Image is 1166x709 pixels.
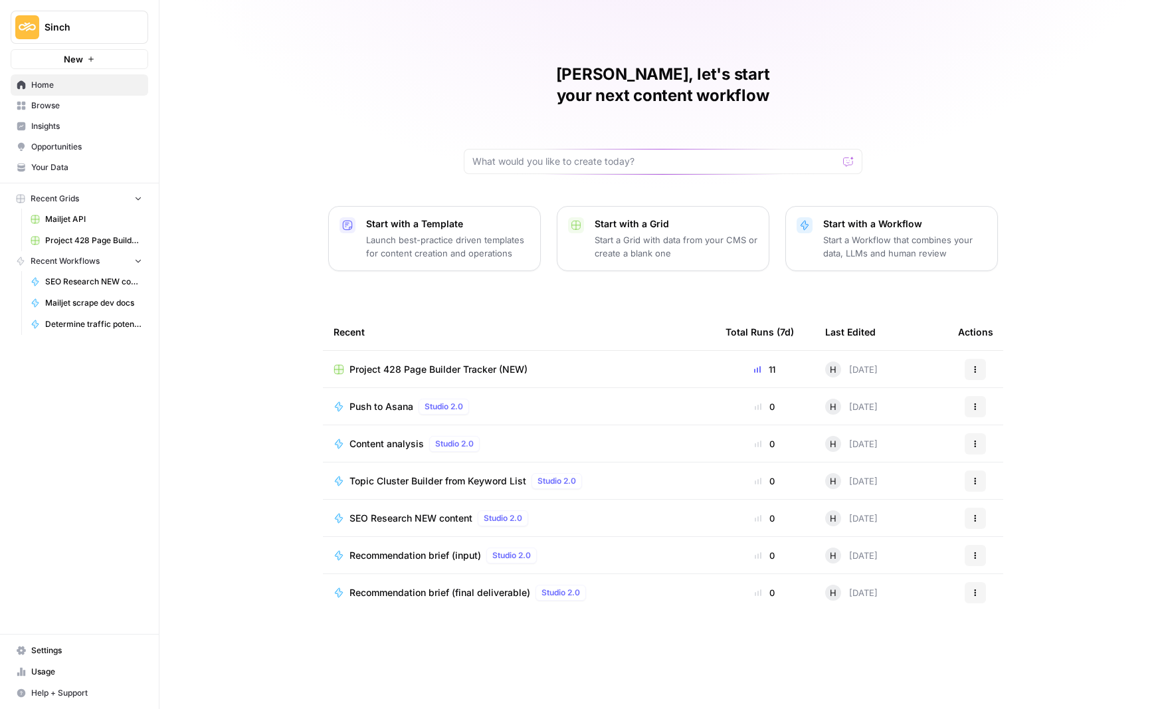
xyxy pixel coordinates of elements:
span: H [830,474,836,488]
div: Actions [958,314,993,350]
div: [DATE] [825,510,878,526]
a: Home [11,74,148,96]
span: Mailjet scrape dev docs [45,297,142,309]
span: Recent Grids [31,193,79,205]
span: Mailjet API [45,213,142,225]
span: Studio 2.0 [492,550,531,561]
span: Project 428 Page Builder Tracker (NEW) [45,235,142,247]
div: Recent [334,314,704,350]
button: Help + Support [11,682,148,704]
div: 0 [726,437,804,451]
button: Workspace: Sinch [11,11,148,44]
span: Settings [31,645,142,657]
span: H [830,437,836,451]
button: Start with a WorkflowStart a Workflow that combines your data, LLMs and human review [785,206,998,271]
p: Start a Workflow that combines your data, LLMs and human review [823,233,987,260]
span: Determine traffic potential for a keyword [45,318,142,330]
div: [DATE] [825,399,878,415]
a: Usage [11,661,148,682]
a: SEO Research NEW contentStudio 2.0 [334,510,704,526]
span: Recent Workflows [31,255,100,267]
div: [DATE] [825,585,878,601]
a: Your Data [11,157,148,178]
p: Start a Grid with data from your CMS or create a blank one [595,233,758,260]
div: 11 [726,363,804,376]
span: Recommendation brief (final deliverable) [349,586,530,599]
span: Recommendation brief (input) [349,549,481,562]
div: Last Edited [825,314,876,350]
span: Studio 2.0 [484,512,522,524]
span: Insights [31,120,142,132]
span: SEO Research NEW content [45,276,142,288]
span: H [830,512,836,525]
a: Browse [11,95,148,116]
span: H [830,400,836,413]
div: Total Runs (7d) [726,314,794,350]
a: Mailjet API [25,209,148,230]
a: Project 428 Page Builder Tracker (NEW) [334,363,704,376]
button: Recent Grids [11,189,148,209]
div: [DATE] [825,473,878,489]
span: Your Data [31,161,142,173]
p: Launch best-practice driven templates for content creation and operations [366,233,530,260]
img: Sinch Logo [15,15,39,39]
div: 0 [726,512,804,525]
span: Studio 2.0 [425,401,463,413]
button: Start with a GridStart a Grid with data from your CMS or create a blank one [557,206,769,271]
span: Opportunities [31,141,142,153]
a: Determine traffic potential for a keyword [25,314,148,335]
a: Content analysisStudio 2.0 [334,436,704,452]
div: [DATE] [825,436,878,452]
span: SEO Research NEW content [349,512,472,525]
button: Start with a TemplateLaunch best-practice driven templates for content creation and operations [328,206,541,271]
a: Settings [11,640,148,661]
a: Opportunities [11,136,148,157]
div: 0 [726,400,804,413]
a: Mailjet scrape dev docs [25,292,148,314]
span: H [830,586,836,599]
a: Project 428 Page Builder Tracker (NEW) [25,230,148,251]
input: What would you like to create today? [472,155,838,168]
span: Usage [31,666,142,678]
span: Studio 2.0 [435,438,474,450]
a: Recommendation brief (input)Studio 2.0 [334,548,704,563]
p: Start with a Workflow [823,217,987,231]
span: Project 428 Page Builder Tracker (NEW) [349,363,528,376]
span: Home [31,79,142,91]
p: Start with a Template [366,217,530,231]
div: 0 [726,474,804,488]
a: Insights [11,116,148,137]
div: 0 [726,586,804,599]
div: 0 [726,549,804,562]
span: H [830,549,836,562]
span: H [830,363,836,376]
span: Studio 2.0 [537,475,576,487]
div: [DATE] [825,361,878,377]
span: Studio 2.0 [541,587,580,599]
button: Recent Workflows [11,251,148,271]
a: Recommendation brief (final deliverable)Studio 2.0 [334,585,704,601]
p: Start with a Grid [595,217,758,231]
span: Content analysis [349,437,424,451]
span: New [64,52,83,66]
a: Push to AsanaStudio 2.0 [334,399,704,415]
span: Help + Support [31,687,142,699]
span: Sinch [45,21,125,34]
a: Topic Cluster Builder from Keyword ListStudio 2.0 [334,473,704,489]
a: SEO Research NEW content [25,271,148,292]
h1: [PERSON_NAME], let's start your next content workflow [464,64,862,106]
div: [DATE] [825,548,878,563]
span: Topic Cluster Builder from Keyword List [349,474,526,488]
button: New [11,49,148,69]
span: Push to Asana [349,400,413,413]
span: Browse [31,100,142,112]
